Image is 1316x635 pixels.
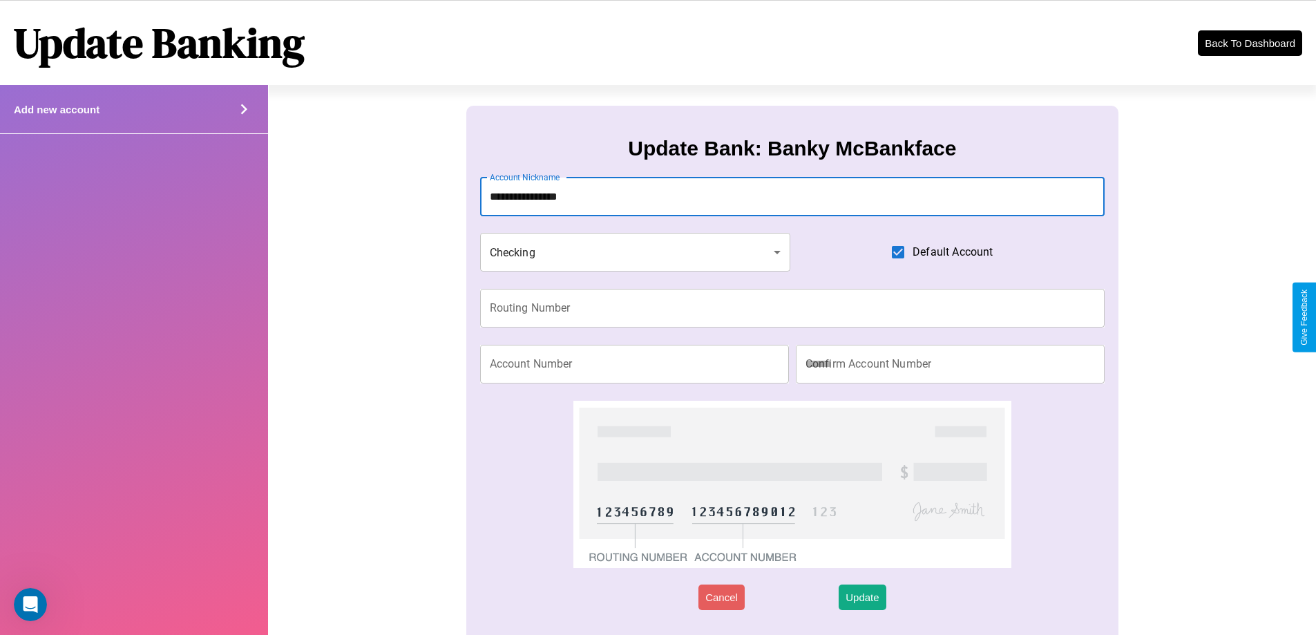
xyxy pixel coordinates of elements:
span: Default Account [913,244,993,260]
h3: Update Bank: Banky McBankface [628,137,956,160]
img: check [573,401,1011,568]
label: Account Nickname [490,171,560,183]
h4: Add new account [14,104,99,115]
iframe: Intercom live chat [14,588,47,621]
div: Give Feedback [1299,290,1309,345]
div: Checking [480,233,791,272]
button: Cancel [698,585,745,610]
button: Update [839,585,886,610]
button: Back To Dashboard [1198,30,1302,56]
h1: Update Banking [14,15,305,71]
